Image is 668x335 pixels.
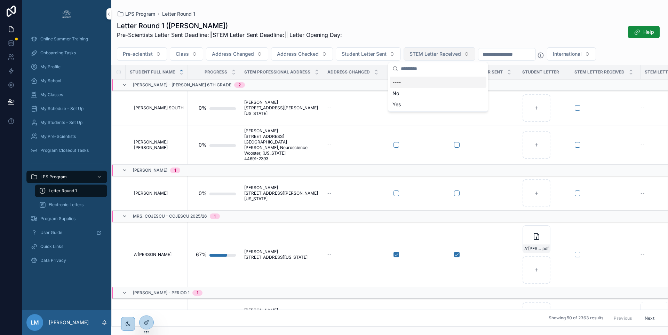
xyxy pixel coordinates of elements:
span: User Guide [40,230,62,235]
div: 100% [193,309,207,323]
button: Select Button [170,47,203,61]
a: Program Supplies [26,212,107,225]
span: -- [641,252,645,257]
p: Pre-Scientists Letter Sent Deadline: ||STEM Letter Sent Deadline: || Letter Opening Day: [117,31,342,39]
span: A'[PERSON_NAME] [134,252,172,257]
span: Showing 50 of 2363 results [549,315,603,321]
a: LPS Program [117,10,155,17]
span: My School [40,78,61,84]
div: 0% [199,101,207,115]
span: My Profile [40,64,61,70]
a: A'[PERSON_NAME] [134,252,184,257]
span: [PERSON_NAME] [STREET_ADDRESS][PERSON_NAME][US_STATE] [244,185,319,202]
span: [PERSON_NAME] - [PERSON_NAME] 6th Grade [133,82,231,88]
span: International [553,50,582,57]
a: [PERSON_NAME] [STREET_ADDRESS][US_STATE] [244,249,319,260]
div: scrollable content [22,28,111,276]
p: [PERSON_NAME] [49,319,89,326]
span: My Schedule - Set Up [40,106,83,111]
a: My Profile [26,61,107,73]
a: Data Privacy [26,254,107,267]
span: Address Checked [277,50,319,57]
a: 67% [192,248,236,262]
img: App logo [61,8,72,20]
div: ---- [390,77,486,88]
div: Suggestions [388,75,488,111]
div: 1 [214,213,216,219]
span: Pre-scientist [123,50,153,57]
span: Program Supplies [40,216,75,221]
a: My Classes [26,88,107,101]
a: -- [327,252,385,257]
button: Next [640,313,659,324]
a: A'[PERSON_NAME]--LPS-Letter-1---20353681.pdf [522,225,566,284]
span: LPS Program [125,10,155,17]
span: Letter Round 1 [49,188,77,194]
div: 1 [197,290,198,296]
span: Address Changed [212,50,254,57]
a: User Guide [26,226,107,239]
a: My Pre-Scientists [26,130,107,143]
span: My Pre-Scientists [40,134,76,139]
a: LPS Program [26,171,107,183]
span: Onboarding Tasks [40,50,76,56]
a: Letter Round 1 [162,10,195,17]
span: Online Summer Training [40,36,88,42]
a: Electronic Letters [35,198,107,211]
span: LM [31,318,39,327]
span: Student Letter [522,69,559,75]
button: Select Button [206,47,268,61]
a: My Students - Set Up [26,116,107,129]
div: No [390,88,486,99]
a: Program Closeout Tasks [26,144,107,157]
span: STEM Professional Address [244,69,310,75]
button: Select Button [117,47,167,61]
span: LPS Program [40,174,67,180]
a: [PERSON_NAME] [STREET_ADDRESS][GEOGRAPHIC_DATA][PERSON_NAME], Neuroscience Wooster, [US_STATE] 44... [244,128,319,162]
span: -- [641,142,645,148]
a: 0% [192,186,236,200]
span: -- [327,105,332,111]
button: Help [628,26,660,38]
h1: Letter Round 1 ([PERSON_NAME]) [117,21,342,31]
div: 0% [199,186,207,200]
span: -- [327,142,332,148]
a: 100% [192,309,236,323]
a: My School [26,75,107,87]
span: My Students - Set Up [40,120,82,125]
a: -- [327,105,385,111]
span: [PERSON_NAME] [134,190,168,196]
div: 0% [199,138,207,152]
span: Progress [205,69,227,75]
span: Electronic Letters [49,202,83,208]
span: Quick Links [40,244,63,249]
span: -- [327,190,332,196]
span: My Classes [40,92,63,98]
a: 0% [192,138,236,152]
span: Address Changed [327,69,370,75]
a: [PERSON_NAME] [STREET_ADDRESS][PERSON_NAME][US_STATE] [244,100,319,116]
div: 67% [196,248,207,262]
span: -- [641,190,645,196]
a: -- [327,190,385,196]
a: [PERSON_NAME] [STREET_ADDRESS][PERSON_NAME][US_STATE] [244,307,319,324]
div: 2 [238,82,241,88]
a: Online Summer Training [26,33,107,45]
button: Select Button [271,47,333,61]
div: 1 [174,167,176,173]
a: 0% [192,101,236,115]
a: [PERSON_NAME] [PERSON_NAME] [134,139,184,150]
a: Letter Round 1 [35,185,107,197]
button: Select Button [404,47,475,61]
div: Yes [390,99,486,110]
a: [PERSON_NAME] [134,190,184,196]
a: Onboarding Tasks [26,47,107,59]
span: A'[PERSON_NAME]--LPS-Letter-1---20353681 [524,246,541,251]
a: My Schedule - Set Up [26,102,107,115]
span: Student Full Name [130,69,175,75]
a: [PERSON_NAME] SOUTH [134,105,184,111]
